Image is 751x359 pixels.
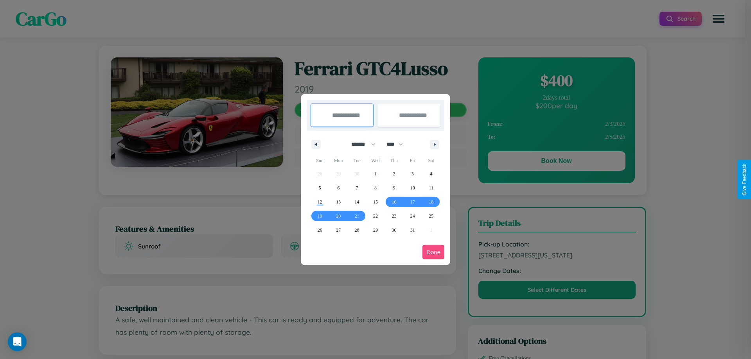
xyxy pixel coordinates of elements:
button: 16 [385,195,403,209]
button: 4 [422,167,440,181]
button: 10 [403,181,422,195]
span: 22 [373,209,378,223]
button: 27 [329,223,347,237]
button: Done [422,245,444,259]
span: 26 [318,223,322,237]
span: 29 [373,223,378,237]
span: 19 [318,209,322,223]
span: 23 [392,209,396,223]
span: 28 [355,223,359,237]
span: 1 [374,167,377,181]
span: 16 [392,195,396,209]
button: 7 [348,181,366,195]
span: 11 [429,181,433,195]
button: 18 [422,195,440,209]
span: Fri [403,154,422,167]
button: 24 [403,209,422,223]
span: 4 [430,167,432,181]
span: Sat [422,154,440,167]
span: 12 [318,195,322,209]
div: Open Intercom Messenger [8,332,27,351]
span: Tue [348,154,366,167]
span: 2 [393,167,395,181]
span: 3 [411,167,414,181]
button: 1 [366,167,384,181]
span: 18 [429,195,433,209]
span: 31 [410,223,415,237]
span: 10 [410,181,415,195]
button: 29 [366,223,384,237]
span: 21 [355,209,359,223]
button: 12 [311,195,329,209]
span: Wed [366,154,384,167]
button: 19 [311,209,329,223]
button: 26 [311,223,329,237]
button: 8 [366,181,384,195]
span: Sun [311,154,329,167]
span: 30 [392,223,396,237]
span: 25 [429,209,433,223]
button: 3 [403,167,422,181]
span: 17 [410,195,415,209]
span: Thu [385,154,403,167]
span: 14 [355,195,359,209]
button: 15 [366,195,384,209]
span: 9 [393,181,395,195]
button: 13 [329,195,347,209]
span: 24 [410,209,415,223]
button: 31 [403,223,422,237]
button: 5 [311,181,329,195]
button: 23 [385,209,403,223]
button: 11 [422,181,440,195]
span: 5 [319,181,321,195]
span: 20 [336,209,341,223]
span: 7 [356,181,358,195]
button: 2 [385,167,403,181]
button: 9 [385,181,403,195]
button: 22 [366,209,384,223]
span: 27 [336,223,341,237]
span: Mon [329,154,347,167]
span: 6 [337,181,340,195]
button: 21 [348,209,366,223]
button: 14 [348,195,366,209]
button: 20 [329,209,347,223]
button: 6 [329,181,347,195]
button: 30 [385,223,403,237]
button: 17 [403,195,422,209]
span: 15 [373,195,378,209]
button: 28 [348,223,366,237]
span: 13 [336,195,341,209]
span: 8 [374,181,377,195]
button: 25 [422,209,440,223]
div: Give Feedback [742,164,747,195]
